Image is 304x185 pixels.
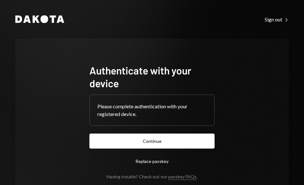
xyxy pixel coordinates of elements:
a: passkey FAQs [168,174,197,180]
h1: Authenticate with your device [89,64,215,89]
button: Replace passkey [89,154,215,169]
button: Continue [89,134,215,149]
div: Please complete authentication with your registered device. [97,103,207,118]
div: Having trouble? Check out our . [107,174,198,179]
a: Sign out [265,16,289,23]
